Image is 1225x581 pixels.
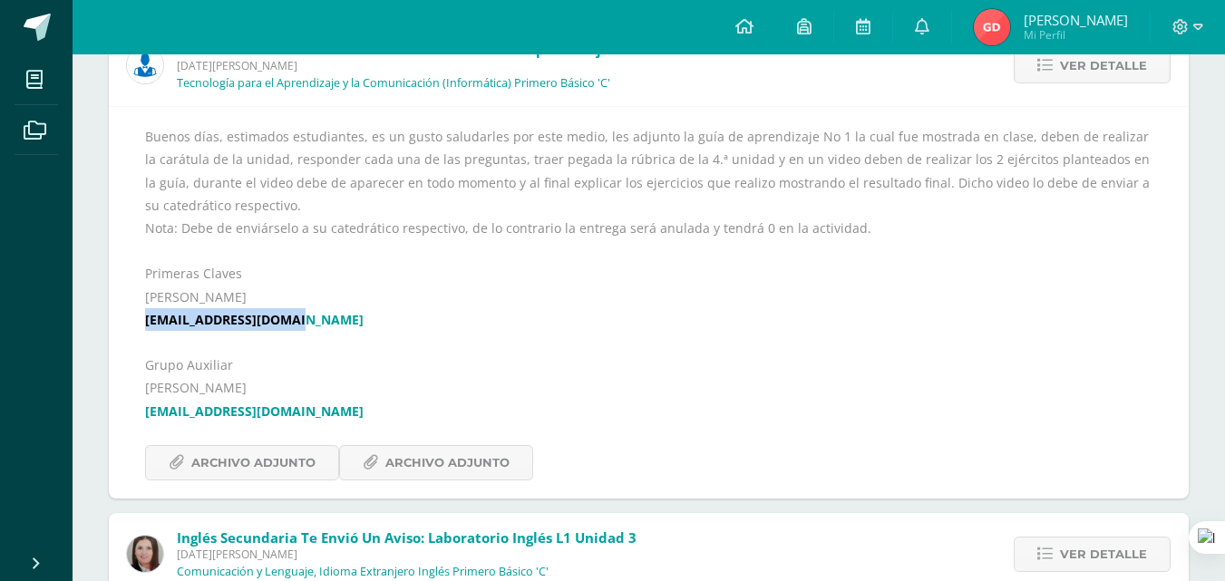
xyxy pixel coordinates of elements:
[145,311,364,328] a: [EMAIL_ADDRESS][DOMAIN_NAME]
[1060,537,1147,571] span: Ver detalle
[127,47,163,83] img: 6ed6846fa57649245178fca9fc9a58dd.png
[177,528,637,547] span: Inglés Secundaria te envió un aviso: Laboratorio Inglés L1 Unidad 3
[974,9,1010,45] img: cd20483051bed57b799a0ac89734fc46.png
[1024,11,1128,29] span: [PERSON_NAME]
[1060,49,1147,82] span: Ver detalle
[127,536,163,572] img: 8af0450cf43d44e38c4a1497329761f3.png
[191,446,316,479] span: Archivo Adjunto
[339,445,533,480] a: Archivo Adjunto
[1024,27,1128,43] span: Mi Perfil
[177,76,610,91] p: Tecnología para el Aprendizaje y la Comunicación (Informática) Primero Básico 'C'
[385,446,510,479] span: Archivo Adjunto
[145,402,364,420] a: [EMAIL_ADDRESS][DOMAIN_NAME]
[177,547,637,562] span: [DATE][PERSON_NAME]
[145,125,1152,480] div: Buenos días, estimados estudiantes, es un gusto saludarles por este medio, les adjunto la guía de...
[177,58,692,73] span: [DATE][PERSON_NAME]
[145,445,339,480] a: Archivo Adjunto
[177,565,549,579] p: Comunicación y Lenguaje, Idioma Extranjero Inglés Primero Básico 'C'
